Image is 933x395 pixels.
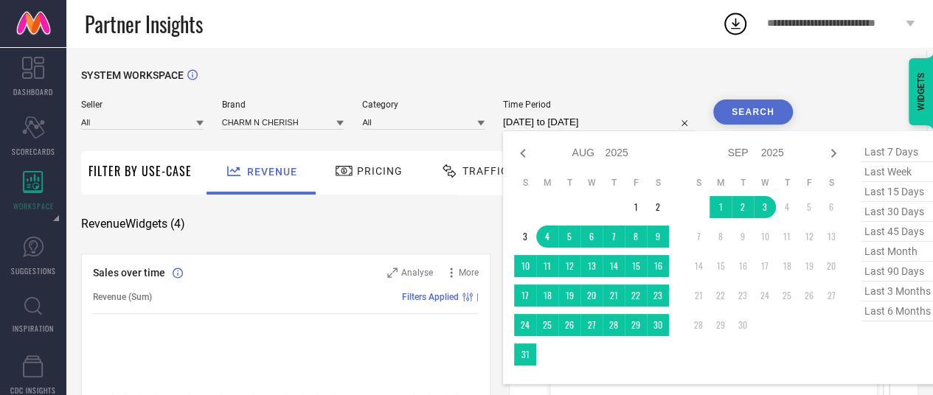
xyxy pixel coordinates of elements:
td: Sun Aug 17 2025 [514,284,536,307]
th: Saturday [820,177,842,189]
td: Sat Aug 02 2025 [647,196,669,218]
td: Wed Sep 03 2025 [754,196,776,218]
span: Brand [222,99,344,110]
td: Sun Aug 10 2025 [514,255,536,277]
td: Sat Aug 30 2025 [647,314,669,336]
th: Wednesday [580,177,603,189]
span: | [476,292,479,302]
td: Tue Sep 30 2025 [732,314,754,336]
td: Wed Aug 06 2025 [580,226,603,248]
span: WORKSPACE [13,200,54,212]
span: More [459,268,479,278]
th: Friday [798,177,820,189]
th: Monday [536,177,558,189]
td: Sun Sep 07 2025 [687,226,710,248]
td: Mon Aug 04 2025 [536,226,558,248]
span: Partner Insights [85,9,203,39]
th: Sunday [687,177,710,189]
svg: Zoom [387,268,398,278]
td: Wed Aug 27 2025 [580,314,603,336]
td: Sun Aug 03 2025 [514,226,536,248]
td: Thu Sep 04 2025 [776,196,798,218]
td: Fri Aug 22 2025 [625,284,647,307]
td: Fri Sep 12 2025 [798,226,820,248]
td: Wed Aug 20 2025 [580,284,603,307]
div: Previous month [514,144,532,162]
td: Sun Aug 24 2025 [514,314,536,336]
td: Mon Sep 15 2025 [710,255,732,277]
td: Fri Sep 05 2025 [798,196,820,218]
span: Revenue Widgets ( 4 ) [81,217,185,231]
th: Thursday [776,177,798,189]
td: Fri Aug 08 2025 [625,226,647,248]
span: Traffic [462,165,508,177]
td: Sat Sep 06 2025 [820,196,842,218]
th: Sunday [514,177,536,189]
td: Mon Aug 11 2025 [536,255,558,277]
td: Mon Sep 01 2025 [710,196,732,218]
td: Wed Sep 17 2025 [754,255,776,277]
td: Sun Aug 31 2025 [514,343,536,366]
button: Search [713,99,793,125]
td: Wed Sep 10 2025 [754,226,776,248]
span: Pricing [357,165,403,177]
span: Revenue [247,166,297,178]
td: Fri Sep 26 2025 [798,284,820,307]
td: Thu Aug 07 2025 [603,226,625,248]
td: Thu Sep 11 2025 [776,226,798,248]
td: Sat Aug 09 2025 [647,226,669,248]
th: Saturday [647,177,669,189]
span: SCORECARDS [12,146,55,157]
td: Sun Sep 14 2025 [687,255,710,277]
td: Wed Aug 13 2025 [580,255,603,277]
td: Tue Sep 16 2025 [732,255,754,277]
td: Fri Sep 19 2025 [798,255,820,277]
span: INSPIRATION [13,323,54,334]
div: Open download list [722,10,749,37]
input: Select time period [503,113,695,131]
span: Filter By Use-Case [89,162,192,180]
td: Mon Sep 22 2025 [710,284,732,307]
td: Sun Sep 21 2025 [687,284,710,307]
span: Revenue (Sum) [93,292,152,302]
th: Tuesday [558,177,580,189]
span: DASHBOARD [13,86,53,97]
td: Sat Aug 23 2025 [647,284,669,307]
td: Sat Sep 27 2025 [820,284,842,307]
th: Wednesday [754,177,776,189]
span: Analyse [401,268,433,278]
td: Sat Sep 20 2025 [820,255,842,277]
td: Mon Aug 25 2025 [536,314,558,336]
td: Thu Aug 14 2025 [603,255,625,277]
span: Time Period [503,99,695,110]
td: Sat Aug 16 2025 [647,255,669,277]
td: Sat Sep 13 2025 [820,226,842,248]
span: Filters Applied [402,292,459,302]
td: Tue Sep 09 2025 [732,226,754,248]
td: Tue Aug 26 2025 [558,314,580,336]
th: Tuesday [732,177,754,189]
td: Fri Aug 29 2025 [625,314,647,336]
td: Mon Sep 08 2025 [710,226,732,248]
td: Mon Aug 18 2025 [536,284,558,307]
td: Thu Sep 18 2025 [776,255,798,277]
div: Next month [825,144,842,162]
td: Thu Aug 28 2025 [603,314,625,336]
td: Tue Aug 05 2025 [558,226,580,248]
span: SYSTEM WORKSPACE [81,69,184,81]
td: Tue Sep 23 2025 [732,284,754,307]
th: Monday [710,177,732,189]
td: Tue Aug 12 2025 [558,255,580,277]
td: Fri Aug 15 2025 [625,255,647,277]
th: Friday [625,177,647,189]
td: Thu Sep 25 2025 [776,284,798,307]
td: Mon Sep 29 2025 [710,314,732,336]
span: Seller [81,99,204,110]
th: Thursday [603,177,625,189]
td: Fri Aug 01 2025 [625,196,647,218]
td: Sun Sep 28 2025 [687,314,710,336]
span: SUGGESTIONS [11,265,56,276]
td: Wed Sep 24 2025 [754,284,776,307]
td: Tue Aug 19 2025 [558,284,580,307]
td: Tue Sep 02 2025 [732,196,754,218]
